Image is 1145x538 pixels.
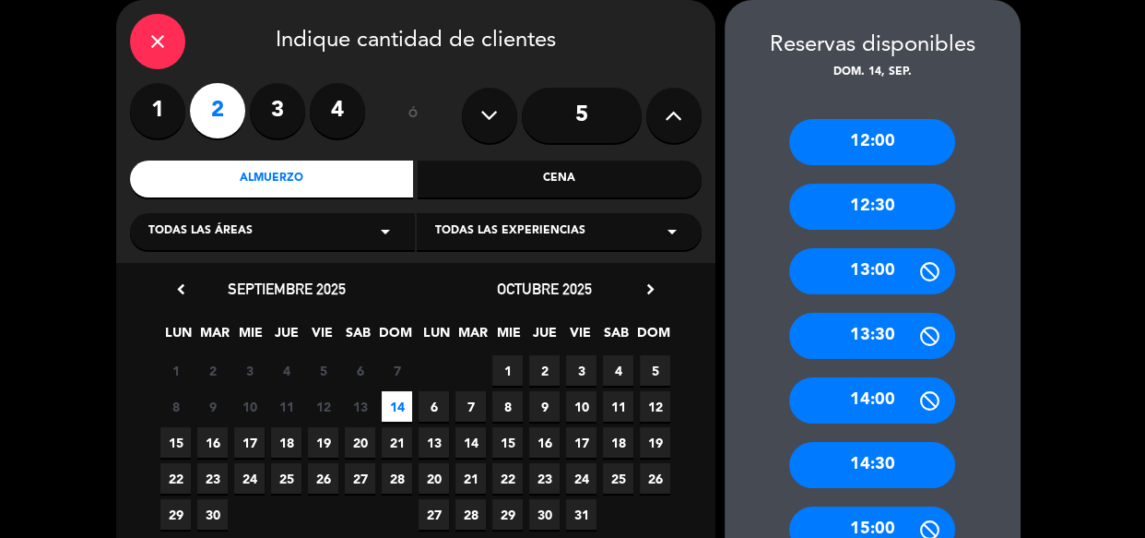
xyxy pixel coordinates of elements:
[271,322,301,353] span: JUE
[197,499,228,530] span: 30
[197,427,228,458] span: 16
[308,391,338,422] span: 12
[455,463,486,494] span: 21
[382,391,412,422] span: 14
[307,322,337,353] span: VIE
[725,64,1021,82] div: dom. 14, sep.
[497,280,592,298] span: octubre 2025
[603,355,633,386] span: 4
[234,355,265,386] span: 3
[384,83,443,148] div: ó
[382,463,412,494] span: 28
[566,499,596,530] span: 31
[789,119,955,165] div: 12:00
[492,427,523,458] span: 15
[197,463,228,494] span: 23
[234,427,265,458] span: 17
[345,391,375,422] span: 13
[160,427,191,458] span: 15
[529,391,560,422] span: 9
[725,28,1021,64] div: Reservas disponibles
[271,355,301,386] span: 4
[310,83,365,138] label: 4
[419,463,449,494] span: 20
[457,322,488,353] span: MAR
[160,355,191,386] span: 1
[308,427,338,458] span: 19
[130,161,414,197] div: Almuerzo
[171,280,191,299] i: chevron_left
[455,499,486,530] span: 28
[418,161,702,197] div: Cena
[382,355,412,386] span: 7
[190,83,245,138] label: 2
[529,322,560,353] span: JUE
[435,222,585,241] span: Todas las experiencias
[529,463,560,494] span: 23
[789,184,955,230] div: 12:30
[130,83,185,138] label: 1
[160,463,191,494] span: 22
[493,322,524,353] span: MIE
[160,391,191,422] span: 8
[789,313,955,359] div: 13:30
[130,14,702,69] div: Indique cantidad de clientes
[566,463,596,494] span: 24
[343,322,373,353] span: SAB
[308,355,338,386] span: 5
[197,391,228,422] span: 9
[789,442,955,488] div: 14:30
[640,427,670,458] span: 19
[379,322,409,353] span: DOM
[345,427,375,458] span: 20
[345,355,375,386] span: 6
[345,463,375,494] span: 27
[640,463,670,494] span: 26
[640,391,670,422] span: 12
[789,377,955,424] div: 14:00
[603,463,633,494] span: 25
[271,427,301,458] span: 18
[148,222,253,241] span: Todas las áreas
[421,322,452,353] span: LUN
[637,322,667,353] span: DOM
[455,427,486,458] span: 14
[566,427,596,458] span: 17
[601,322,632,353] span: SAB
[197,355,228,386] span: 2
[492,463,523,494] span: 22
[492,391,523,422] span: 8
[529,355,560,386] span: 2
[661,221,683,243] i: arrow_drop_down
[492,499,523,530] span: 29
[565,322,596,353] span: VIE
[603,391,633,422] span: 11
[529,499,560,530] span: 30
[235,322,266,353] span: MIE
[603,427,633,458] span: 18
[640,355,670,386] span: 5
[492,355,523,386] span: 1
[419,427,449,458] span: 13
[234,463,265,494] span: 24
[374,221,396,243] i: arrow_drop_down
[271,463,301,494] span: 25
[529,427,560,458] span: 16
[308,463,338,494] span: 26
[382,427,412,458] span: 21
[789,248,955,294] div: 13:00
[250,83,305,138] label: 3
[160,499,191,530] span: 29
[147,30,169,53] i: close
[566,391,596,422] span: 10
[234,391,265,422] span: 10
[228,280,346,298] span: septiembre 2025
[271,391,301,422] span: 11
[419,391,449,422] span: 6
[455,391,486,422] span: 7
[566,355,596,386] span: 3
[163,322,194,353] span: LUN
[419,499,449,530] span: 27
[641,280,660,299] i: chevron_right
[199,322,230,353] span: MAR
